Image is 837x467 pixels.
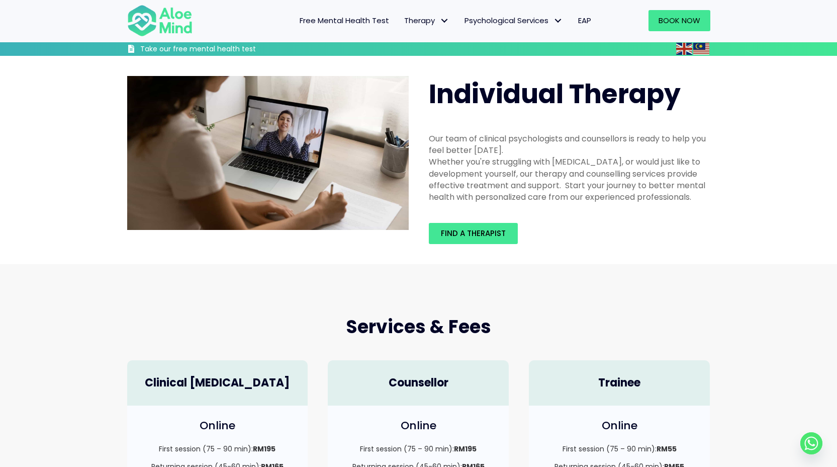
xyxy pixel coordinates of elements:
[253,444,275,454] strong: RM195
[346,314,491,340] span: Services & Fees
[676,43,692,55] img: en
[127,44,310,56] a: Take our free mental health test
[140,44,310,54] h3: Take our free mental health test
[800,432,822,454] a: Whatsapp
[539,444,700,454] p: First session (75 – 90 min):
[206,10,599,31] nav: Menu
[137,444,298,454] p: First session (75 – 90 min):
[338,418,499,434] h4: Online
[429,156,710,203] div: Whether you're struggling with [MEDICAL_DATA], or would just like to development yourself, our th...
[457,10,571,31] a: Psychological ServicesPsychological Services: submenu
[429,75,681,112] span: Individual Therapy
[539,375,700,391] h4: Trainee
[648,10,710,31] a: Book Now
[464,15,563,26] span: Psychological Services
[571,10,599,31] a: EAP
[338,375,499,391] h4: Counsellor
[676,43,693,54] a: English
[300,15,389,26] span: Free Mental Health Test
[127,4,193,37] img: Aloe mind Logo
[441,228,506,239] span: Find a therapist
[338,444,499,454] p: First session (75 – 90 min):
[429,223,518,244] a: Find a therapist
[127,76,409,229] img: Therapy online individual
[397,10,457,31] a: TherapyTherapy: submenu
[693,43,710,54] a: Malay
[292,10,397,31] a: Free Mental Health Test
[693,43,709,55] img: ms
[454,444,477,454] strong: RM195
[137,418,298,434] h4: Online
[551,14,566,28] span: Psychological Services: submenu
[657,444,677,454] strong: RM55
[578,15,591,26] span: EAP
[137,375,298,391] h4: Clinical [MEDICAL_DATA]
[429,133,710,156] div: Our team of clinical psychologists and counsellors is ready to help you feel better [DATE].
[539,418,700,434] h4: Online
[437,14,452,28] span: Therapy: submenu
[659,15,700,26] span: Book Now
[404,15,449,26] span: Therapy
